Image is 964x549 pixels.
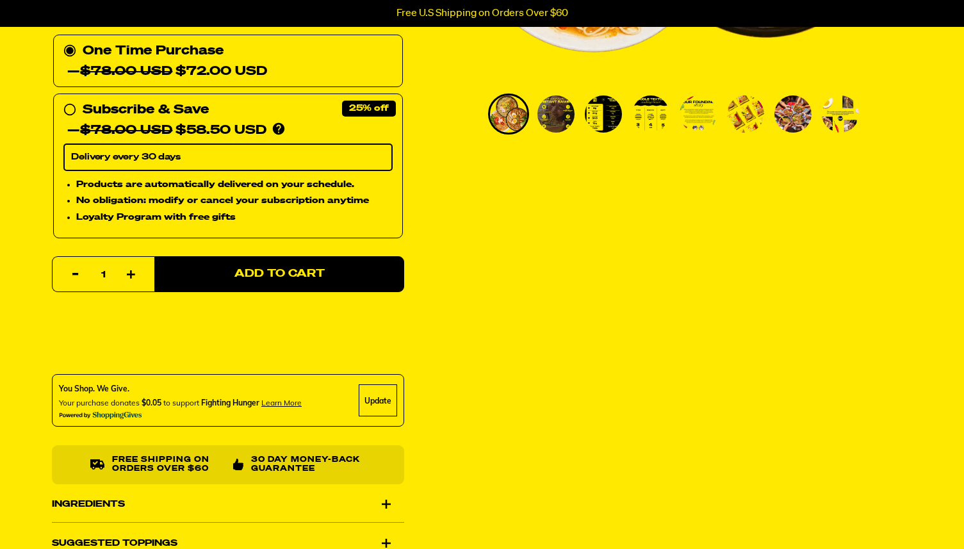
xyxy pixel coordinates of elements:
[727,95,764,133] img: Variety Vol. 1
[261,398,302,407] span: Learn more about donating
[678,94,719,135] li: Go to slide 5
[632,95,669,133] img: Variety Vol. 1
[163,398,199,407] span: to support
[359,384,397,416] div: Update Cause Button
[60,257,147,293] input: quantity
[488,94,529,135] li: Go to slide 1
[59,383,302,395] div: You Shop. We Give.
[234,269,324,280] span: Add to Cart
[67,61,267,82] div: —
[83,100,209,120] div: Subscribe & Save
[537,95,575,133] img: Variety Vol. 1
[63,144,393,171] select: Subscribe & Save —$78.00 USD$58.50 USD Products are automatically delivered on your schedule. No ...
[251,455,366,474] p: 30 Day Money-Back Guarantee
[80,65,172,78] del: $78.00 USD
[490,95,527,133] img: Variety Vol. 1
[585,95,622,133] img: Variety Vol. 1
[154,256,404,292] button: Add to Cart
[80,65,267,78] span: $72.00 USD
[535,94,576,135] li: Go to slide 2
[142,398,161,407] span: $0.05
[80,124,266,137] span: $58.50 USD
[63,41,393,82] div: One Time Purchase
[456,94,886,135] div: PDP main carousel thumbnails
[822,95,859,133] img: Variety Vol. 1
[201,398,259,407] span: Fighting Hunger
[772,94,813,135] li: Go to slide 7
[76,177,393,192] li: Products are automatically delivered on your schedule.
[725,94,766,135] li: Go to slide 6
[76,194,393,208] li: No obligation: modify or cancel your subscription anytime
[111,455,222,474] p: Free shipping on orders over $60
[680,95,717,133] img: Variety Vol. 1
[67,120,266,141] div: —
[774,95,812,133] img: Variety Vol. 1
[80,124,172,137] del: $78.00 USD
[76,211,393,225] li: Loyalty Program with free gifts
[396,8,568,19] p: Free U.S Shipping on Orders Over $60
[52,486,404,522] div: Ingredients
[59,398,140,407] span: Your purchase donates
[630,94,671,135] li: Go to slide 4
[583,94,624,135] li: Go to slide 3
[820,94,861,135] li: Go to slide 8
[59,411,142,420] img: Powered By ShoppingGives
